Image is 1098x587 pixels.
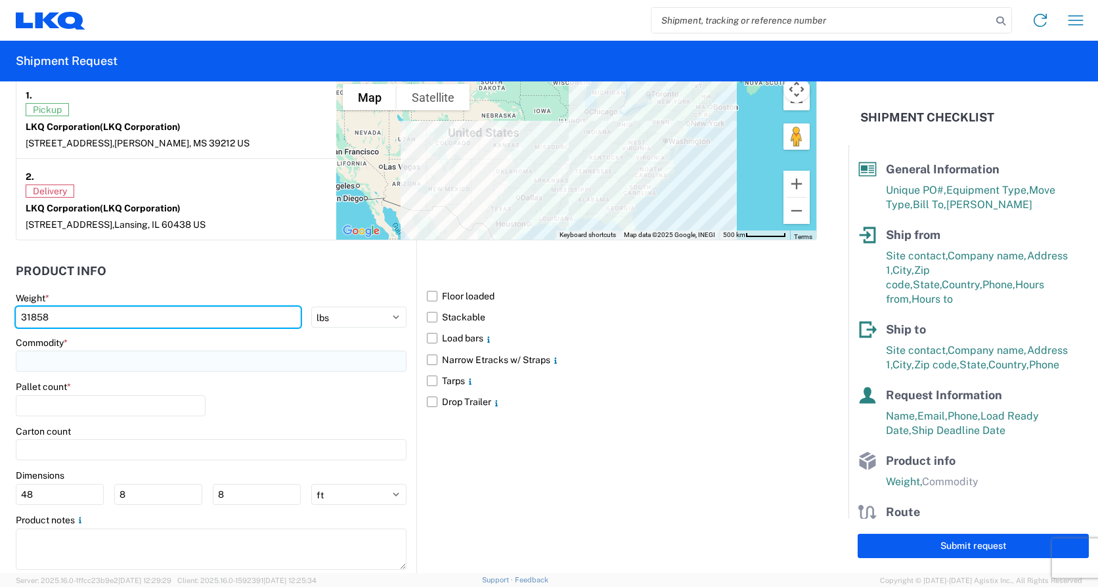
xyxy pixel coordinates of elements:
a: Feedback [515,576,548,584]
strong: LKQ Corporation [26,203,181,213]
span: (LKQ Corporation) [100,121,181,132]
span: Copyright © [DATE]-[DATE] Agistix Inc., All Rights Reserved [880,575,1082,586]
strong: LKQ Corporation [26,121,181,132]
span: Bill To, [913,198,946,211]
h2: Product Info [16,265,106,278]
label: Pallet count [16,381,71,393]
label: Commodity [16,337,68,349]
label: Stackable [427,307,817,328]
input: H [213,484,301,505]
span: Zip code, [914,359,959,371]
strong: 2. [26,168,34,185]
span: Phone [1029,359,1059,371]
span: Phone, [948,410,980,422]
button: Map camera controls [783,76,810,102]
button: Zoom in [783,171,810,197]
button: Zoom out [783,198,810,224]
span: Name, [886,410,917,422]
a: Support [482,576,515,584]
button: Drag Pegman onto the map to open Street View [783,123,810,150]
button: Submit request [858,534,1089,558]
span: [DATE] 12:29:29 [118,576,171,584]
span: Weight, [886,475,922,488]
label: Carton count [16,425,71,437]
span: Lansing, IL 60438 US [114,219,206,230]
span: City, [892,264,914,276]
span: Site contact, [886,250,948,262]
span: Map data ©2025 Google, INEGI [624,231,715,238]
span: State, [913,278,942,291]
button: Map Scale: 500 km per 58 pixels [719,230,790,240]
span: General Information [886,162,999,176]
span: Delivery [26,185,74,198]
label: Product notes [16,514,85,526]
label: Narrow Etracks w/ Straps [427,349,817,370]
span: Client: 2025.16.0-1592391 [177,576,317,584]
button: Show street map [343,84,397,110]
img: Google [340,223,383,240]
span: Ship Deadline Date [911,424,1005,437]
label: Floor loaded [427,286,817,307]
button: Keyboard shortcuts [560,230,616,240]
span: State, [959,359,988,371]
span: (LKQ Corporation) [100,203,181,213]
span: Company name, [948,250,1027,262]
span: Company name, [948,344,1027,357]
span: Country, [988,359,1029,371]
span: [PERSON_NAME] [946,198,1032,211]
span: Equipment Type, [946,184,1029,196]
a: Open this area in Google Maps (opens a new window) [340,223,383,240]
h2: Shipment Request [16,53,118,69]
span: Pickup [26,103,69,116]
span: [STREET_ADDRESS], [26,138,114,148]
span: Request Information [886,388,1002,402]
span: Ship to [886,322,926,336]
span: Email, [917,410,948,422]
span: Country, [942,278,982,291]
input: W [114,484,202,505]
span: Route [886,505,920,519]
span: Server: 2025.16.0-1ffcc23b9e2 [16,576,171,584]
input: L [16,484,104,505]
span: Hours to [911,293,953,305]
label: Load bars [427,328,817,349]
span: [STREET_ADDRESS], [26,219,114,230]
span: Phone, [982,278,1015,291]
span: 500 km [723,231,745,238]
label: Dimensions [16,469,64,481]
label: Tarps [427,370,817,391]
span: Site contact, [886,344,948,357]
span: City, [892,359,914,371]
h2: Shipment Checklist [860,110,994,125]
input: Shipment, tracking or reference number [651,8,992,33]
span: Product info [886,454,955,467]
label: Drop Trailer [427,391,817,412]
span: Commodity [922,475,978,488]
span: [PERSON_NAME], MS 39212 US [114,138,250,148]
span: Ship from [886,228,940,242]
span: Unique PO#, [886,184,946,196]
span: [DATE] 12:25:34 [263,576,317,584]
button: Show satellite imagery [397,84,470,110]
a: Terms [794,233,812,240]
label: Weight [16,292,49,304]
strong: 1. [26,87,32,103]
